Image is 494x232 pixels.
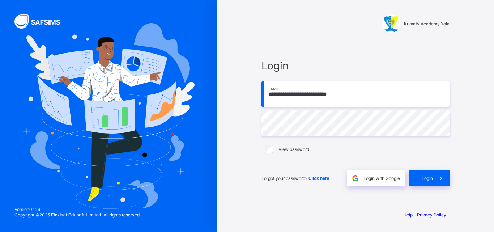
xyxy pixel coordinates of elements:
span: Forgot your password? [261,176,329,181]
span: Copyright © 2025 All rights reserved. [14,212,141,218]
span: Login [422,176,433,181]
a: Click here [308,176,329,181]
img: SAFSIMS Logo [14,14,69,29]
span: Login [261,59,450,72]
label: View password [278,147,309,152]
span: Kumaty Academy Yola [404,21,450,26]
img: google.396cfc9801f0270233282035f929180a.svg [351,174,359,182]
a: Help [403,212,413,218]
a: Privacy Policy [417,212,446,218]
img: Hero Image [22,23,195,208]
span: Login with Google [363,176,400,181]
span: Version 0.1.19 [14,207,141,212]
span: Click here [308,176,329,181]
strong: Flexisaf Edusoft Limited. [51,212,102,218]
